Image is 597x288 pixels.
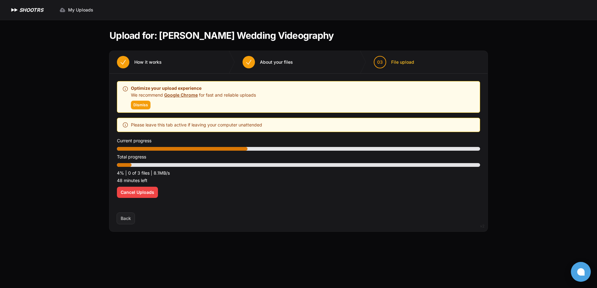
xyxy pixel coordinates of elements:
[235,51,300,73] button: About your files
[121,189,154,195] span: Cancel Uploads
[377,59,383,65] span: 03
[131,85,256,92] p: Optimize your upload experience
[260,59,293,65] span: About your files
[10,6,19,14] img: SHOOTRS
[117,169,480,177] p: 4% | 0 of 3 files | 8.1MB/s
[10,6,43,14] a: SHOOTRS SHOOTRS
[56,4,97,16] a: My Uploads
[164,92,198,98] a: Google Chrome
[117,177,480,184] p: 48 minutes left
[134,59,162,65] span: How it works
[68,7,93,13] span: My Uploads
[19,6,43,14] h1: SHOOTRS
[131,92,256,98] p: We recommend for fast and reliable uploads
[109,30,334,41] h1: Upload for: [PERSON_NAME] Wedding Videography
[131,101,150,109] button: Dismiss
[571,262,591,282] button: Open chat window
[109,51,169,73] button: How it works
[133,103,148,107] span: Dismiss
[391,59,414,65] span: File upload
[117,187,158,198] button: Cancel Uploads
[117,137,480,144] p: Current progress
[117,153,480,161] p: Total progress
[131,121,262,129] span: Please leave this tab active if leaving your computer unattended
[480,222,484,230] div: v2
[366,51,422,73] button: 03 File upload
